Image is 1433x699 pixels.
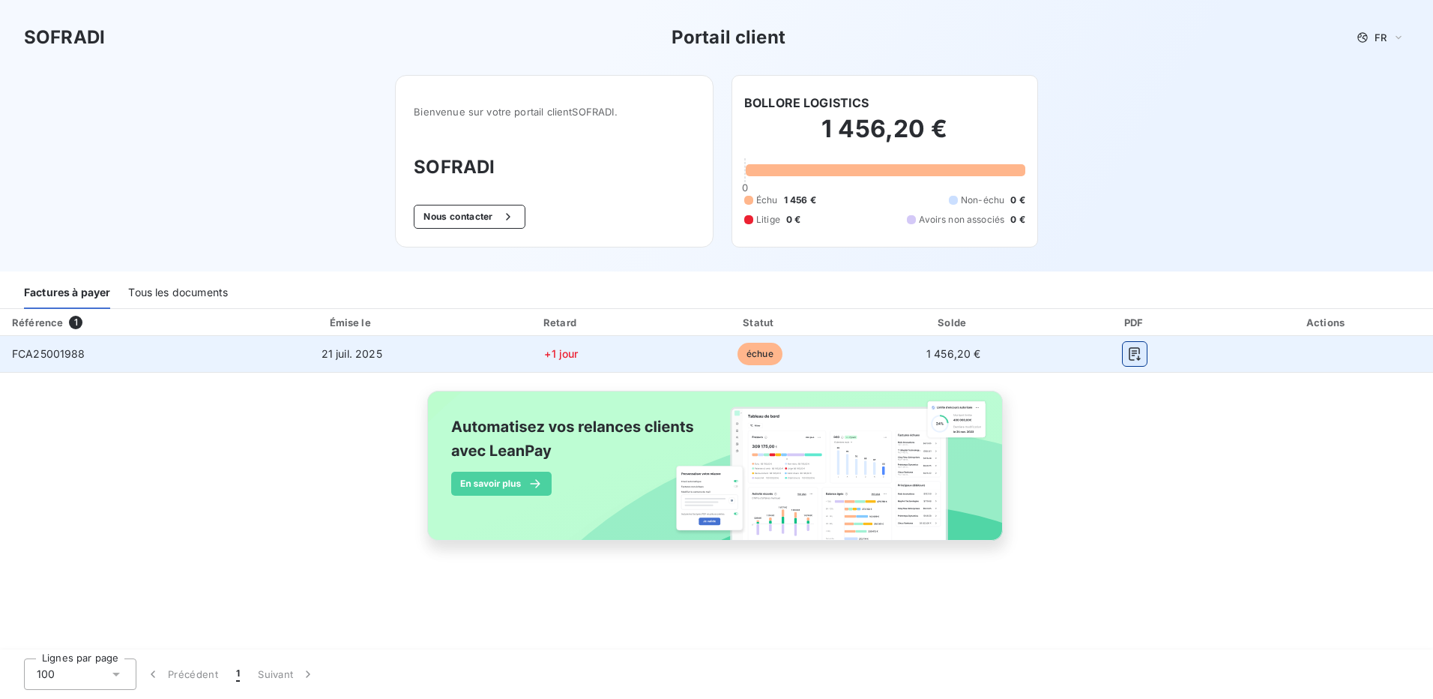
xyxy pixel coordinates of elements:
[128,277,228,309] div: Tous les documents
[249,658,325,690] button: Suivant
[464,315,659,330] div: Retard
[236,667,240,682] span: 1
[1010,213,1025,226] span: 0 €
[665,315,855,330] div: Statut
[786,213,800,226] span: 0 €
[784,193,816,207] span: 1 456 €
[245,315,458,330] div: Émise le
[24,24,105,51] h3: SOFRADI
[12,347,85,360] span: FCA25001988
[756,213,780,226] span: Litige
[1375,31,1387,43] span: FR
[24,277,110,309] div: Factures à payer
[136,658,227,690] button: Précédent
[414,154,695,181] h3: SOFRADI
[544,347,578,360] span: +1 jour
[414,382,1019,566] img: banner
[414,205,525,229] button: Nous contacter
[737,343,782,365] span: échue
[1052,315,1218,330] div: PDF
[919,213,1004,226] span: Avoirs non associés
[322,347,382,360] span: 21 juil. 2025
[742,181,748,193] span: 0
[926,347,981,360] span: 1 456,20 €
[961,193,1004,207] span: Non-échu
[756,193,778,207] span: Échu
[672,24,785,51] h3: Portail client
[744,94,869,112] h6: BOLLORE LOGISTICS
[12,316,63,328] div: Référence
[744,114,1025,159] h2: 1 456,20 €
[1224,315,1430,330] div: Actions
[69,316,82,329] span: 1
[227,658,249,690] button: 1
[1010,193,1025,207] span: 0 €
[861,315,1046,330] div: Solde
[37,667,55,682] span: 100
[414,106,695,118] span: Bienvenue sur votre portail client SOFRADI .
